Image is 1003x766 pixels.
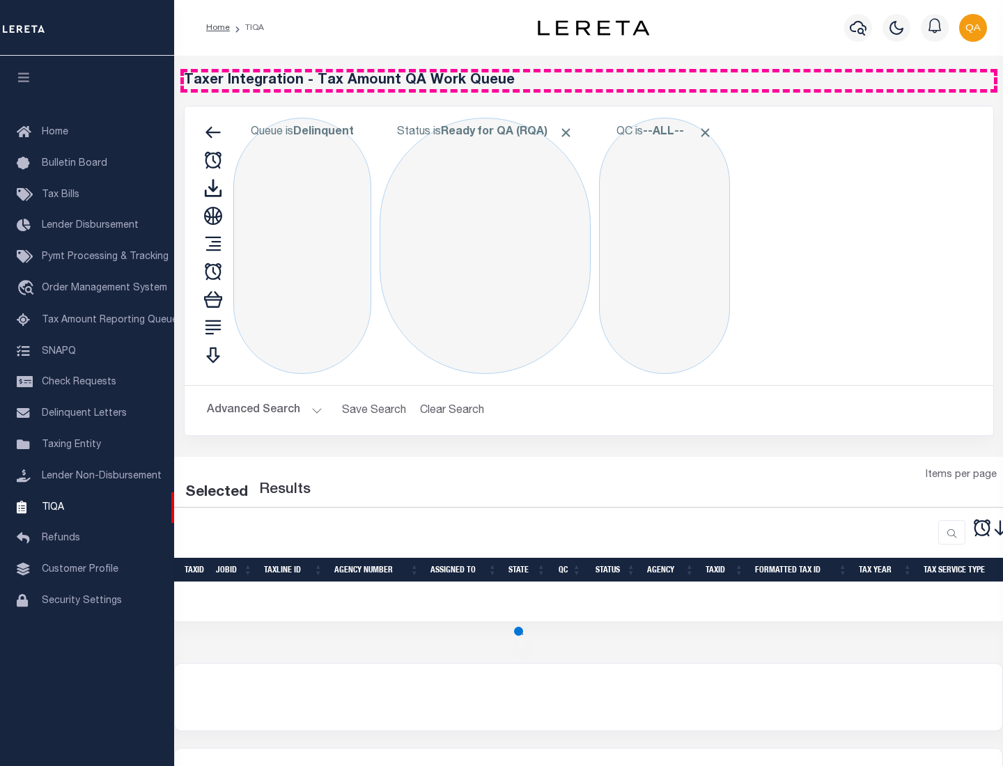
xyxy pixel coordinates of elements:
[206,24,230,32] a: Home
[17,280,39,298] i: travel_explore
[259,479,311,501] label: Results
[698,125,713,140] span: Click to Remove
[503,558,552,582] th: State
[559,125,573,140] span: Click to Remove
[258,558,329,582] th: TaxLine ID
[334,397,414,424] button: Save Search
[42,565,118,574] span: Customer Profile
[42,252,169,262] span: Pymt Processing & Tracking
[425,558,503,582] th: Assigned To
[185,482,248,504] div: Selected
[230,22,264,34] li: TIQA
[926,468,997,483] span: Items per page
[329,558,425,582] th: Agency Number
[293,127,354,138] b: Delinquent
[414,397,490,424] button: Clear Search
[587,558,642,582] th: Status
[42,315,178,325] span: Tax Amount Reporting Queue
[538,20,649,36] img: logo-dark.svg
[42,221,139,230] span: Lender Disbursement
[42,190,79,200] span: Tax Bills
[179,558,210,582] th: TaxID
[42,346,76,356] span: SNAPQ
[42,377,116,387] span: Check Requests
[42,283,167,293] span: Order Management System
[643,127,684,138] b: --ALL--
[207,397,322,424] button: Advanced Search
[184,72,994,89] h5: Taxer Integration - Tax Amount QA Work Queue
[700,558,749,582] th: TaxID
[42,596,122,606] span: Security Settings
[42,440,101,450] span: Taxing Entity
[42,533,80,543] span: Refunds
[380,118,591,374] div: Click to Edit
[233,118,371,374] div: Click to Edit
[42,471,162,481] span: Lender Non-Disbursement
[210,558,258,582] th: JobID
[599,118,730,374] div: Click to Edit
[552,558,587,582] th: QC
[749,558,853,582] th: Formatted Tax ID
[42,159,107,169] span: Bulletin Board
[853,558,918,582] th: Tax Year
[959,14,987,42] img: svg+xml;base64,PHN2ZyB4bWxucz0iaHR0cDovL3d3dy53My5vcmcvMjAwMC9zdmciIHBvaW50ZXItZXZlbnRzPSJub25lIi...
[42,127,68,137] span: Home
[42,502,64,512] span: TIQA
[441,127,573,138] b: Ready for QA (RQA)
[42,409,127,419] span: Delinquent Letters
[642,558,700,582] th: Agency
